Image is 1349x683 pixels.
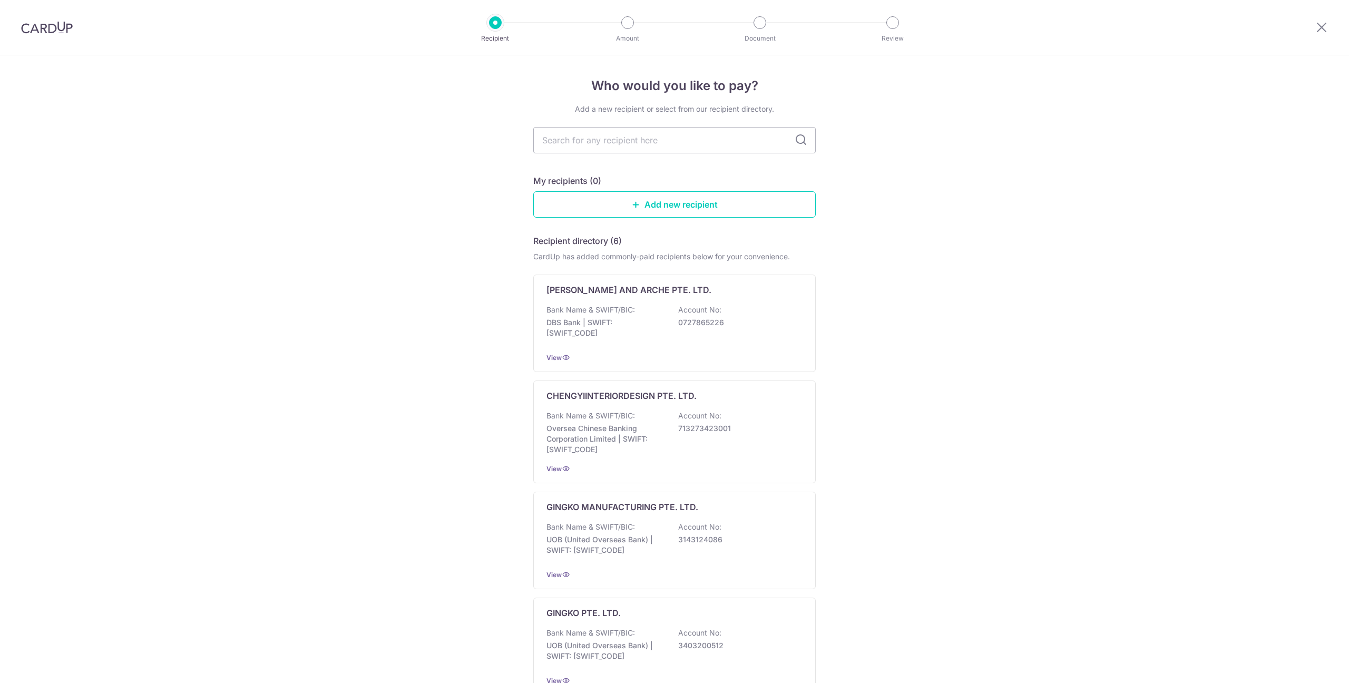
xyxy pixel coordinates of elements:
h5: Recipient directory (6) [533,235,622,247]
p: Document [721,33,799,44]
p: DBS Bank | SWIFT: [SWIFT_CODE] [546,317,664,338]
a: Add new recipient [533,191,816,218]
p: Account No: [678,628,721,638]
div: CardUp has added commonly-paid recipients below for your convenience. [533,251,816,262]
p: Account No: [678,522,721,532]
p: Bank Name & SWIFT/BIC: [546,305,635,315]
p: 3403200512 [678,640,796,651]
p: 0727865226 [678,317,796,328]
h5: My recipients (0) [533,174,601,187]
p: Account No: [678,305,721,315]
p: 3143124086 [678,534,796,545]
p: Amount [589,33,667,44]
p: GINGKO MANUFACTURING PTE. LTD. [546,501,698,513]
p: GINGKO PTE. LTD. [546,607,621,619]
input: Search for any recipient here [533,127,816,153]
img: CardUp [21,21,73,34]
p: Bank Name & SWIFT/BIC: [546,522,635,532]
p: [PERSON_NAME] AND ARCHE PTE. LTD. [546,284,711,296]
p: Review [854,33,932,44]
a: View [546,354,562,362]
p: UOB (United Overseas Bank) | SWIFT: [SWIFT_CODE] [546,640,664,661]
p: 713273423001 [678,423,796,434]
div: Add a new recipient or select from our recipient directory. [533,104,816,114]
p: Oversea Chinese Banking Corporation Limited | SWIFT: [SWIFT_CODE] [546,423,664,455]
a: View [546,465,562,473]
p: UOB (United Overseas Bank) | SWIFT: [SWIFT_CODE] [546,534,664,555]
p: Account No: [678,411,721,421]
a: View [546,571,562,579]
p: Bank Name & SWIFT/BIC: [546,411,635,421]
p: Bank Name & SWIFT/BIC: [546,628,635,638]
p: CHENGYIINTERIORDESIGN PTE. LTD. [546,389,697,402]
h4: Who would you like to pay? [533,76,816,95]
p: Recipient [456,33,534,44]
